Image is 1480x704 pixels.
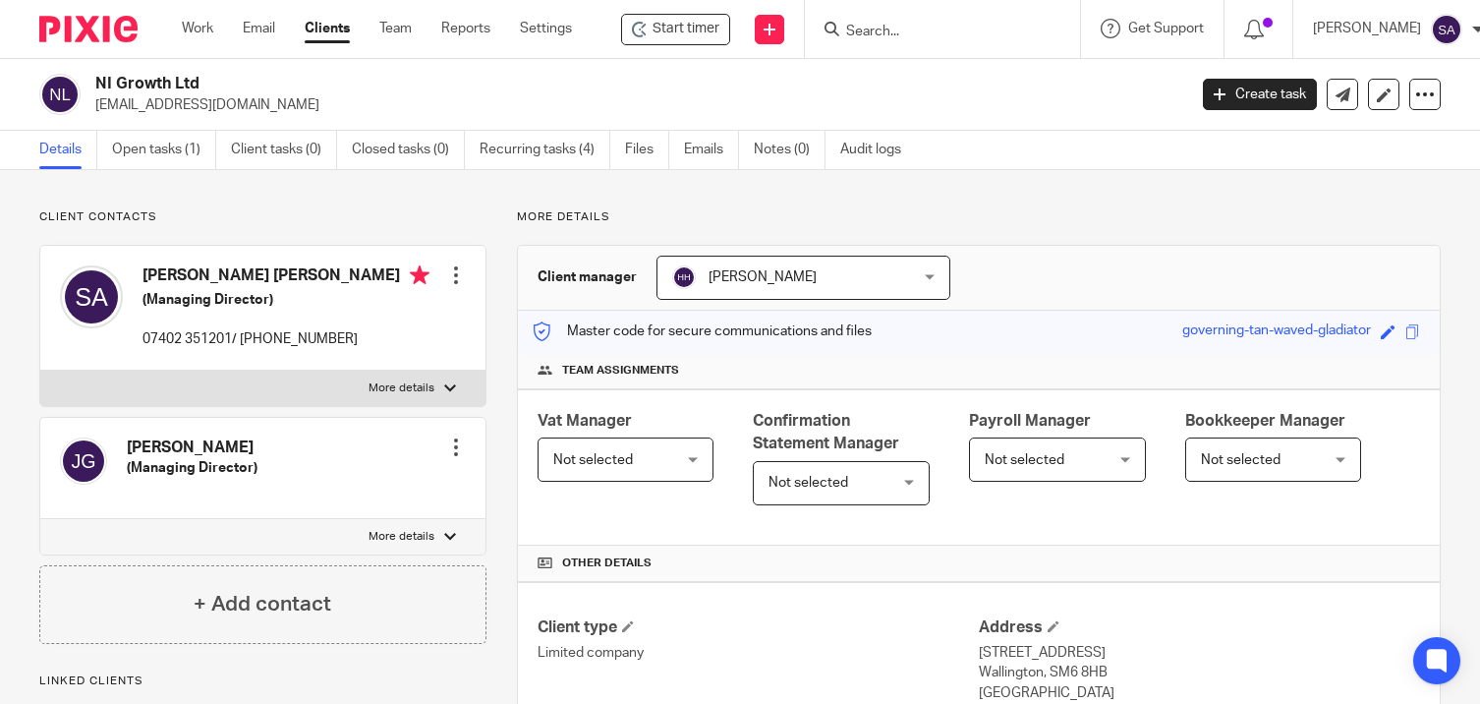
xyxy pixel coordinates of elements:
p: 07402 351201/ [PHONE_NUMBER] [142,329,429,349]
div: governing-tan-waved-gladiator [1182,321,1371,343]
p: More details [517,209,1441,225]
p: Linked clients [39,674,486,689]
span: Payroll Manager [969,413,1091,429]
span: Confirmation Statement Manager [753,413,899,451]
span: Bookkeeper Manager [1185,413,1345,429]
span: Not selected [768,476,848,490]
span: Not selected [985,453,1064,467]
a: Create task [1203,79,1317,110]
img: svg%3E [60,265,123,328]
h3: Client manager [538,267,637,287]
i: Primary [410,265,429,285]
img: Pixie [39,16,138,42]
h4: [PERSON_NAME] [PERSON_NAME] [142,265,429,290]
p: Client contacts [39,209,486,225]
img: svg%3E [39,74,81,115]
img: svg%3E [1431,14,1462,45]
h5: (Managing Director) [127,458,257,478]
span: Get Support [1128,22,1204,35]
h2: NI Growth Ltd [95,74,958,94]
a: Email [243,19,275,38]
p: [PERSON_NAME] [1313,19,1421,38]
span: Other details [562,556,652,571]
h4: + Add contact [194,589,331,619]
h5: (Managing Director) [142,290,429,310]
h4: Address [979,617,1420,638]
a: Closed tasks (0) [352,131,465,169]
img: svg%3E [672,265,696,289]
a: Work [182,19,213,38]
p: Limited company [538,643,979,663]
h4: Client type [538,617,979,638]
p: Master code for secure communications and files [533,322,872,341]
a: Team [379,19,412,38]
a: Clients [305,19,350,38]
p: Wallington, SM6 8HB [979,663,1420,682]
a: Emails [684,131,739,169]
span: Vat Manager [538,413,632,429]
img: svg%3E [60,438,107,485]
a: Recurring tasks (4) [480,131,610,169]
a: Details [39,131,97,169]
span: Start timer [653,19,719,39]
p: [GEOGRAPHIC_DATA] [979,683,1420,703]
span: [PERSON_NAME] [709,270,817,284]
p: [STREET_ADDRESS] [979,643,1420,663]
a: Settings [520,19,572,38]
p: [EMAIL_ADDRESS][DOMAIN_NAME] [95,95,1173,115]
a: Audit logs [840,131,916,169]
input: Search [844,24,1021,41]
p: More details [369,529,434,545]
span: Team assignments [562,363,679,379]
a: Notes (0) [754,131,825,169]
a: Files [625,131,669,169]
a: Client tasks (0) [231,131,337,169]
h4: [PERSON_NAME] [127,438,257,458]
div: NI Growth Ltd [621,14,730,45]
p: More details [369,381,434,396]
span: Not selected [553,453,633,467]
a: Open tasks (1) [112,131,216,169]
a: Reports [441,19,490,38]
span: Not selected [1201,453,1281,467]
